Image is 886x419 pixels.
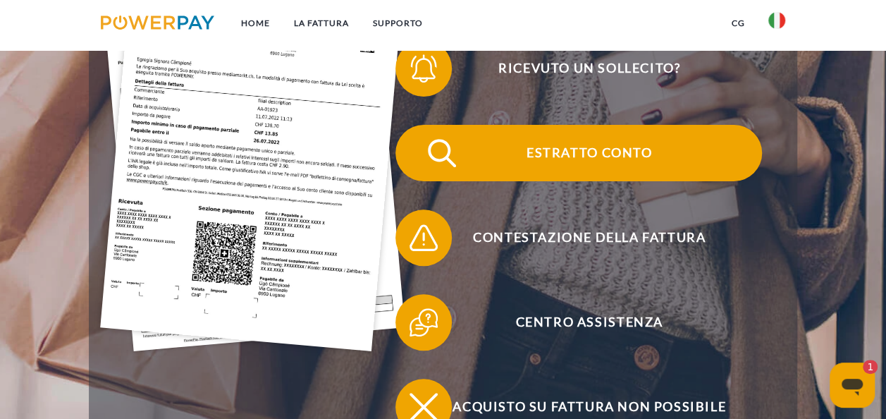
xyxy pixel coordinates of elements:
[424,135,460,171] img: qb_search.svg
[417,125,762,181] span: Estratto conto
[849,360,878,374] iframe: Numero di messaggi non letti
[361,11,435,36] a: Supporto
[229,11,282,36] a: Home
[406,305,441,340] img: qb_help.svg
[417,40,762,97] span: Ricevuto un sollecito?
[282,11,361,36] a: LA FATTURA
[417,209,762,266] span: Contestazione della fattura
[417,294,762,351] span: Centro assistenza
[101,16,214,30] img: logo-powerpay.svg
[406,220,441,255] img: qb_warning.svg
[395,209,762,266] button: Contestazione della fattura
[395,40,762,97] button: Ricevuto un sollecito?
[719,11,756,36] a: CG
[768,12,785,29] img: it
[395,125,762,181] button: Estratto conto
[406,51,441,86] img: qb_bell.svg
[395,294,762,351] button: Centro assistenza
[830,363,875,408] iframe: Pulsante per aprire la finestra di messaggistica. 1 messaggio non letto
